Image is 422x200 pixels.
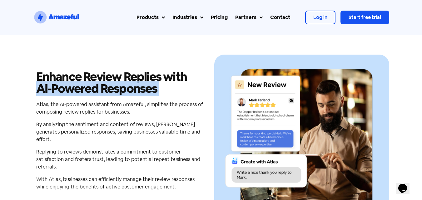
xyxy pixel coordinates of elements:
iframe: chat widget [396,175,416,194]
p: By analyzing the sentiment and content of reviews, [PERSON_NAME] generates personalized responses... [36,121,205,143]
p: With Atlas, businesses can efficiently manage their review responses while enjoying the benefits ... [36,176,205,191]
a: Industries [169,10,207,25]
div: Pricing [211,14,228,21]
a: Log in [305,11,335,24]
div: Partners [235,14,256,21]
span: Start free trial [349,14,381,21]
span: Log in [313,14,327,21]
div: Products [137,14,159,21]
p: Atlas, the AI-powered assistant from Amazeful, simplifies the process of composing review replies... [36,101,205,116]
a: Start free trial [340,11,389,24]
div: Contact [270,14,290,21]
div: Industries [172,14,197,21]
a: Contact [266,10,294,25]
p: Replying to reviews demonstrates a commitment to customer satisfaction and fosters trust, leading... [36,148,205,171]
a: Partners [231,10,266,25]
a: Products [133,10,169,25]
h2: Enhance Review Replies with AI-Powered Responses [36,71,205,95]
a: Pricing [207,10,231,25]
a: SVG link [33,10,80,25]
